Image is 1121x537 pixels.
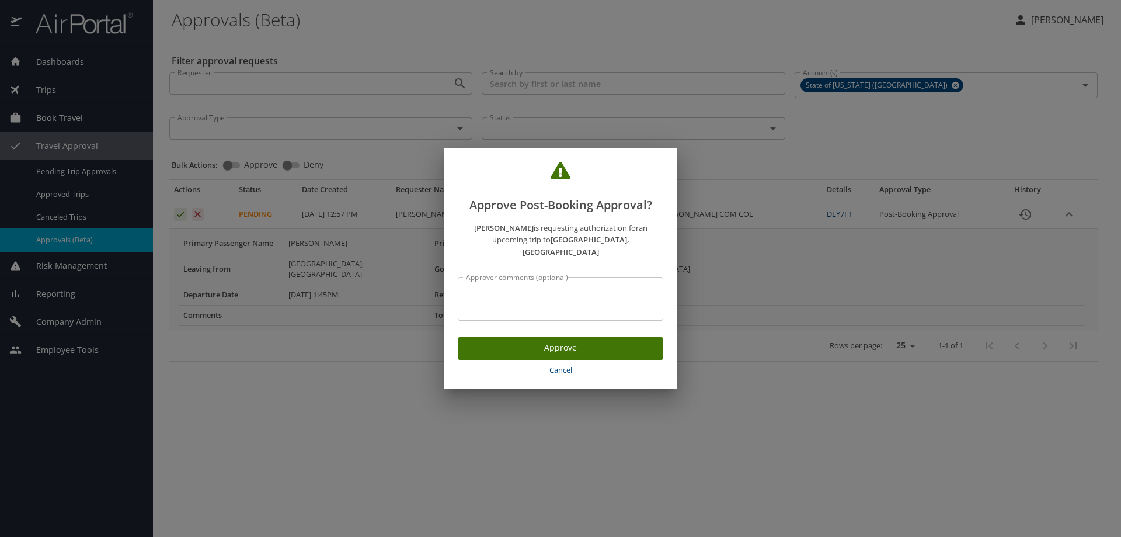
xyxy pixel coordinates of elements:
span: Cancel [462,363,659,377]
p: is requesting authorization for an upcoming trip to [458,222,663,258]
span: Approve [467,341,654,355]
button: Cancel [458,360,663,380]
strong: [PERSON_NAME] [474,223,534,233]
h2: Approve Post-Booking Approval? [458,162,663,214]
strong: [GEOGRAPHIC_DATA], [GEOGRAPHIC_DATA] [523,234,629,257]
button: Approve [458,337,663,360]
